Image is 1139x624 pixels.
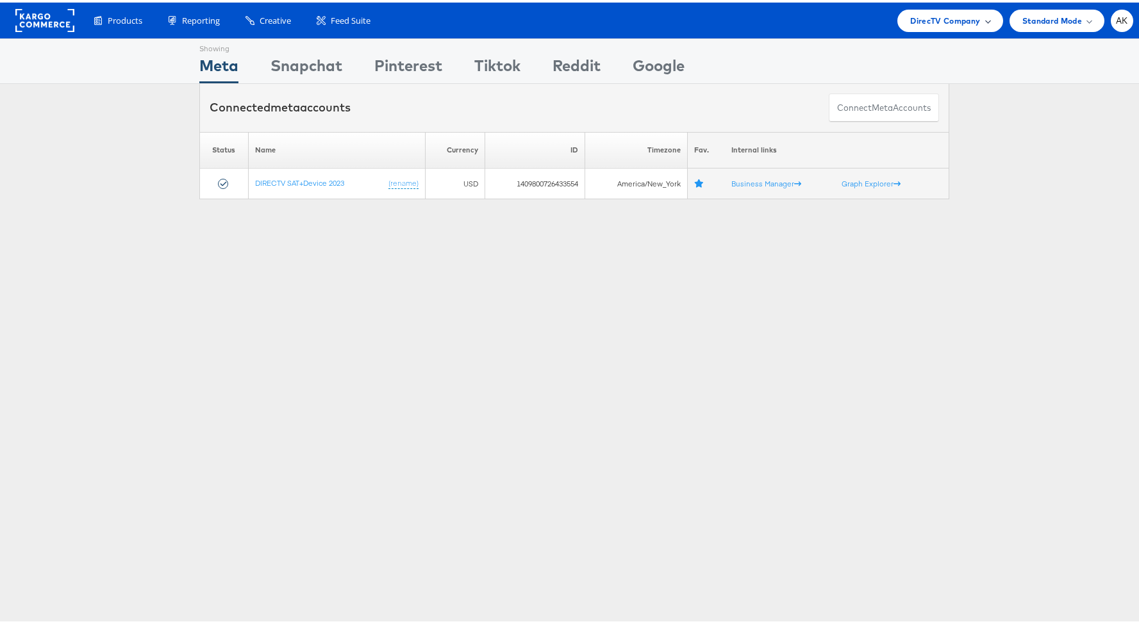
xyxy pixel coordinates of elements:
div: Reddit [553,52,601,81]
a: DIRECTV SAT+Device 2023 [255,176,344,185]
button: ConnectmetaAccounts [829,91,939,120]
span: AK [1116,14,1128,22]
span: meta [270,97,300,112]
div: Snapchat [270,52,342,81]
th: Name [249,129,426,166]
span: meta [872,99,893,111]
span: Creative [260,12,291,24]
div: Tiktok [474,52,520,81]
th: Status [200,129,249,166]
div: Google [633,52,685,81]
div: Showing [199,37,238,52]
span: Standard Mode [1022,12,1082,25]
div: Pinterest [374,52,442,81]
th: Timezone [585,129,688,166]
td: 1409800726433554 [485,166,585,197]
a: Graph Explorer [842,176,901,186]
div: Meta [199,52,238,81]
span: Products [108,12,142,24]
span: Feed Suite [331,12,370,24]
a: (rename) [388,176,419,186]
th: Currency [426,129,485,166]
div: Connected accounts [210,97,351,113]
th: ID [485,129,585,166]
span: DirecTV Company [910,12,980,25]
td: USD [426,166,485,197]
a: Business Manager [732,176,802,186]
span: Reporting [182,12,220,24]
td: America/New_York [585,166,688,197]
